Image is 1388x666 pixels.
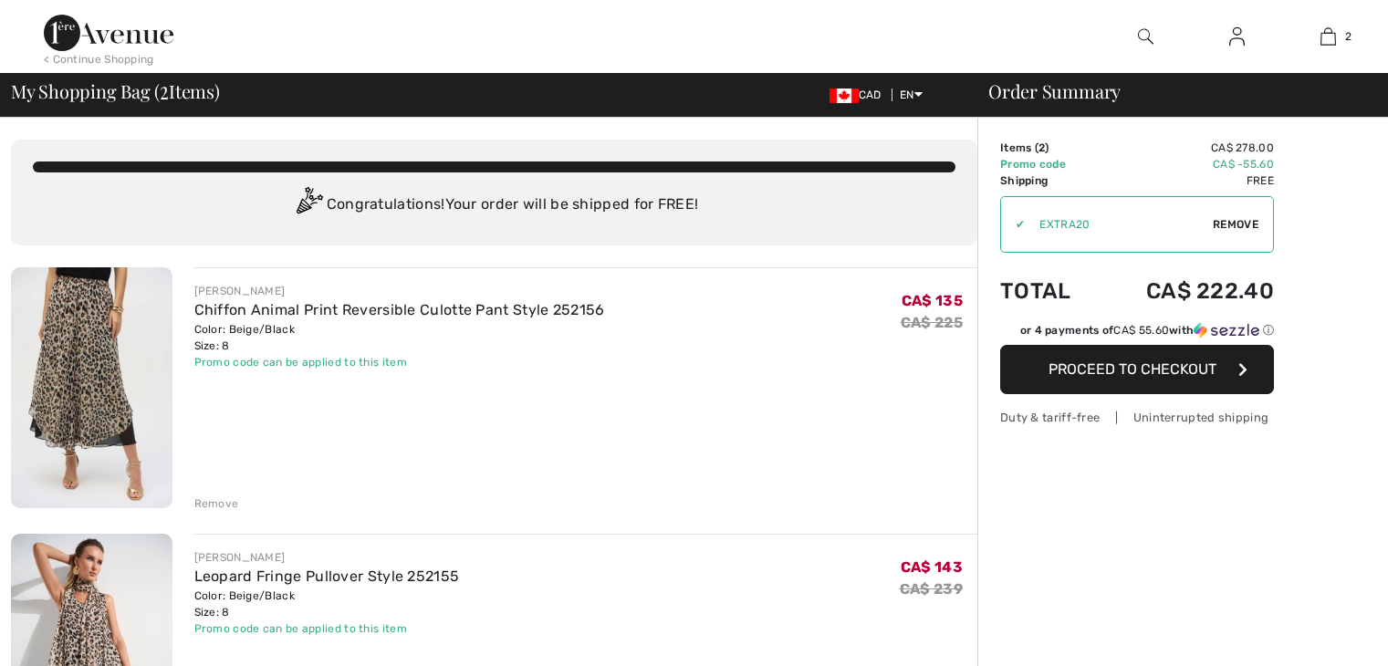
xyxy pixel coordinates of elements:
div: Remove [194,495,239,512]
td: CA$ 278.00 [1098,140,1274,156]
span: Proceed to Checkout [1049,360,1216,378]
span: 2 [160,78,169,101]
div: Order Summary [966,82,1377,100]
span: CA$ 55.60 [1113,324,1169,337]
img: Congratulation2.svg [290,187,327,224]
td: Free [1098,172,1274,189]
input: Promo code [1025,197,1213,252]
span: EN [900,88,923,101]
img: search the website [1138,26,1153,47]
s: CA$ 239 [900,580,963,598]
td: Total [1000,260,1098,322]
span: 2 [1345,28,1351,45]
a: Leopard Fringe Pullover Style 252155 [194,567,460,585]
a: 2 [1283,26,1372,47]
span: Remove [1213,216,1258,233]
div: [PERSON_NAME] [194,549,460,566]
td: Shipping [1000,172,1098,189]
a: Sign In [1215,26,1259,48]
s: CA$ 225 [901,314,963,331]
span: CAD [830,88,889,101]
span: 2 [1038,141,1045,154]
td: CA$ -55.60 [1098,156,1274,172]
img: Canadian Dollar [830,88,859,103]
div: or 4 payments ofCA$ 55.60withSezzle Click to learn more about Sezzle [1000,322,1274,345]
div: or 4 payments of with [1020,322,1274,338]
img: Sezzle [1194,322,1259,338]
div: Promo code can be applied to this item [194,354,605,370]
button: Proceed to Checkout [1000,345,1274,394]
img: My Info [1229,26,1245,47]
td: Items ( ) [1000,140,1098,156]
div: [PERSON_NAME] [194,283,605,299]
div: ✔ [1001,216,1025,233]
div: Congratulations! Your order will be shipped for FREE! [33,187,955,224]
img: Chiffon Animal Print Reversible Culotte Pant Style 252156 [11,267,172,508]
img: My Bag [1320,26,1336,47]
img: 1ère Avenue [44,15,173,51]
td: CA$ 222.40 [1098,260,1274,322]
td: Promo code [1000,156,1098,172]
span: My Shopping Bag ( Items) [11,82,220,100]
div: Color: Beige/Black Size: 8 [194,321,605,354]
div: Color: Beige/Black Size: 8 [194,588,460,620]
a: Chiffon Animal Print Reversible Culotte Pant Style 252156 [194,301,605,318]
span: CA$ 135 [902,292,963,309]
span: CA$ 143 [901,558,963,576]
div: Promo code can be applied to this item [194,620,460,637]
div: Duty & tariff-free | Uninterrupted shipping [1000,409,1274,426]
div: < Continue Shopping [44,51,154,68]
